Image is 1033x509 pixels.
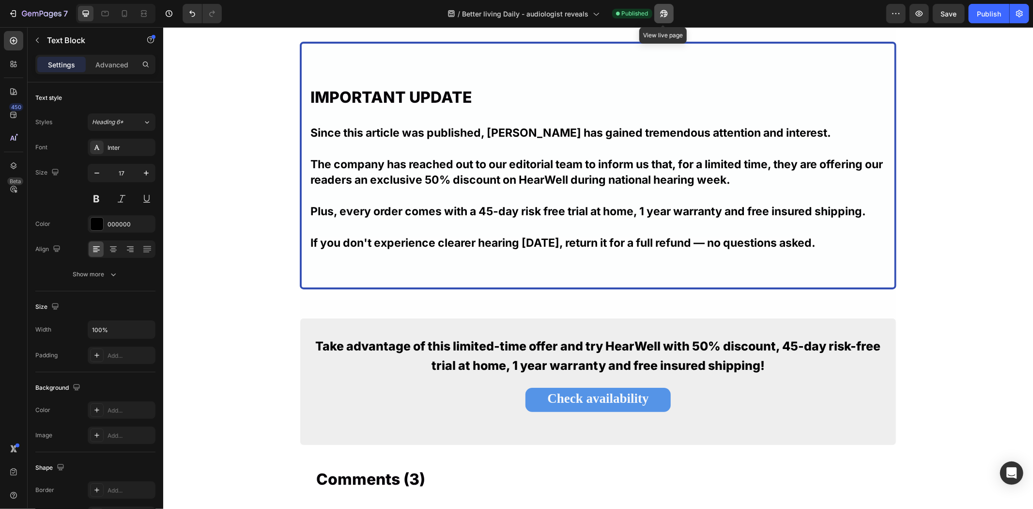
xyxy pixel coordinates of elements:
span: Published [622,9,648,18]
div: Open Intercom Messenger [1000,461,1023,485]
button: Save [933,4,965,23]
div: Background [35,382,82,395]
p: Settings [48,60,75,70]
div: Color [35,220,50,228]
div: Size [35,166,61,179]
div: Text style [35,94,62,102]
div: Color [35,406,50,414]
div: Image [35,431,52,440]
div: Beta [7,177,23,185]
span: Heading 6* [92,118,123,127]
p: Text Block [47,34,129,46]
a: Check availability [362,361,508,385]
button: Show more [35,266,155,283]
div: Shape [35,461,66,475]
div: Add... [108,406,153,415]
div: Inter [108,143,153,152]
button: Heading 6* [88,113,155,131]
p: 7 [63,8,68,19]
div: Width [35,325,51,334]
div: Add... [108,351,153,360]
div: Add... [108,486,153,495]
div: Font [35,143,47,152]
div: Add... [108,431,153,440]
div: 000000 [108,220,153,229]
h2: Comments (3) [152,442,718,464]
div: Styles [35,118,52,127]
div: Publish [977,9,1001,19]
div: Undo/Redo [183,4,222,23]
p: Advanced [95,60,128,70]
div: Align [35,243,62,256]
div: Show more [73,270,118,279]
span: / [458,9,461,19]
strong: Check availability [384,365,485,379]
button: 7 [4,4,72,23]
span: Save [941,10,957,18]
button: Publish [969,4,1009,23]
div: 450 [9,103,23,111]
div: Border [35,486,54,494]
div: Size [35,301,61,314]
span: Better living Daily - audiologist reveals [463,9,589,19]
input: Auto [88,321,155,338]
div: Padding [35,351,58,360]
iframe: Design area [163,27,1033,509]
